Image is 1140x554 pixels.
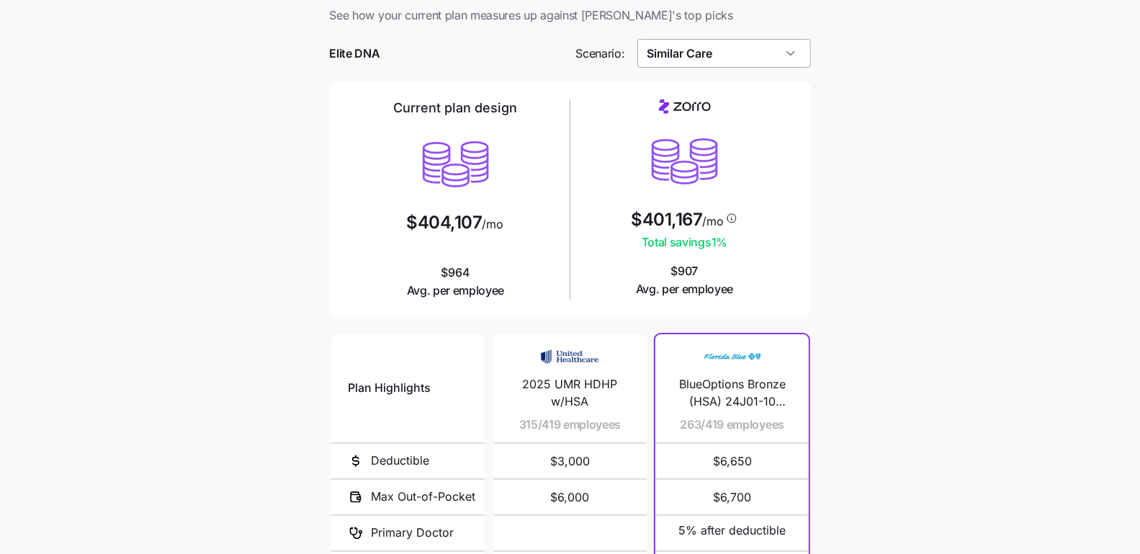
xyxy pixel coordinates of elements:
span: Max Out-of-Pocket [372,488,476,506]
span: $964 [407,264,505,300]
span: 5% after deductible [678,522,786,540]
span: $6,700 [673,480,791,514]
span: Avg. per employee [407,282,505,300]
span: Elite DNA [330,45,380,63]
span: Total savings 1 % [631,233,737,251]
span: Avg. per employee [636,280,734,298]
img: Carrier [704,343,761,370]
span: $3,000 [511,444,629,478]
span: /mo [483,218,503,230]
span: BlueOptions Bronze (HSA) 24J01-10 (Rewards / $4 Condition Care Rx) [673,375,791,411]
span: 315/419 employees [519,416,621,434]
span: $6,000 [511,480,629,514]
span: /mo [703,215,724,227]
span: See how your current plan measures up against [PERSON_NAME]'s top picks [330,6,811,24]
span: $401,167 [631,211,702,228]
span: Primary Doctor [372,524,454,542]
img: Carrier [541,343,598,370]
span: $404,107 [406,214,482,231]
span: Plan Highlights [349,379,431,397]
h2: Current plan design [394,99,518,117]
span: $907 [636,262,734,298]
span: Deductible [372,452,430,470]
span: Scenario: [576,45,625,63]
span: 263/419 employees [681,416,785,434]
span: 2025 UMR HDHP w/HSA [511,375,629,411]
span: $6,650 [673,444,791,478]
